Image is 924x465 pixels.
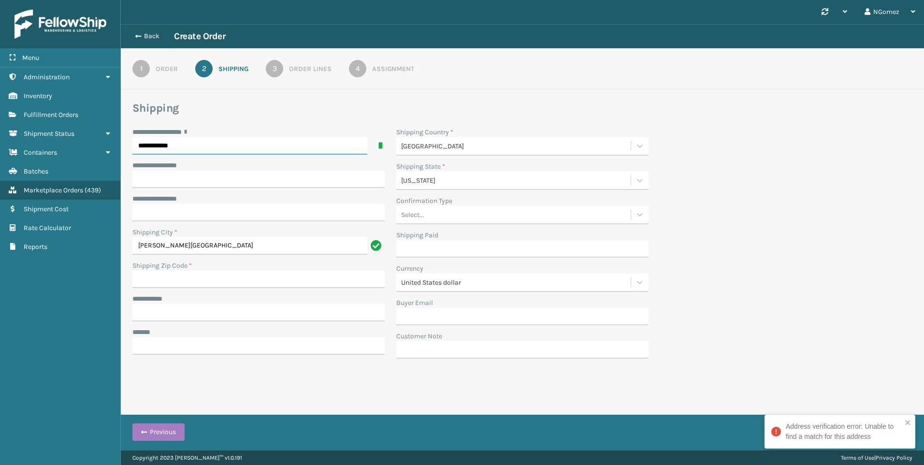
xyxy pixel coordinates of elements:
[905,419,911,428] button: close
[132,423,185,441] button: Previous
[132,227,177,237] label: Shipping City
[24,186,83,194] span: Marketplace Orders
[24,92,52,100] span: Inventory
[130,32,174,41] button: Back
[24,73,70,81] span: Administration
[24,130,74,138] span: Shipment Status
[266,60,283,77] div: 3
[14,10,106,39] img: logo
[396,331,442,341] label: Customer Note
[24,111,78,119] span: Fulfillment Orders
[396,298,433,308] label: Buyer Email
[132,261,192,271] label: Shipping Zip Code
[24,148,57,157] span: Containers
[24,243,47,251] span: Reports
[85,186,101,194] span: ( 439 )
[372,64,414,74] div: Assignment
[132,450,242,465] p: Copyright 2023 [PERSON_NAME]™ v 1.0.191
[401,175,632,186] div: [US_STATE]
[401,277,632,288] div: United States dollar
[132,60,150,77] div: 1
[396,230,438,240] label: Shipping Paid
[218,64,248,74] div: Shipping
[24,205,69,213] span: Shipment Cost
[22,54,39,62] span: Menu
[396,127,453,137] label: Shipping Country
[396,263,423,274] label: Currency
[132,101,912,116] h3: Shipping
[401,210,424,220] div: Select...
[349,60,366,77] div: 4
[401,141,632,151] div: [GEOGRAPHIC_DATA]
[156,64,178,74] div: Order
[396,196,452,206] label: Confirmation Type
[786,421,902,442] div: Address verification error: Unable to find a match for this address
[174,30,225,42] h3: Create Order
[396,161,445,172] label: Shipping State
[24,224,71,232] span: Rate Calculator
[289,64,332,74] div: Order Lines
[195,60,213,77] div: 2
[24,167,48,175] span: Batches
